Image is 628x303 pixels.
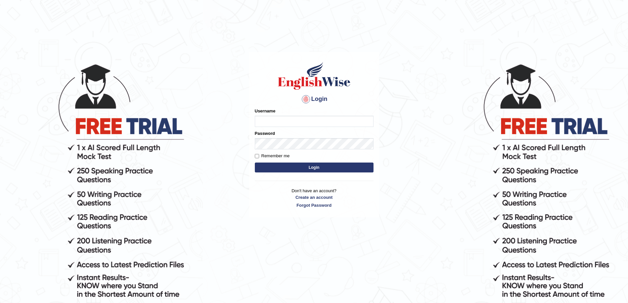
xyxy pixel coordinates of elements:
img: Logo of English Wise sign in for intelligent practice with AI [277,61,352,91]
label: Username [255,108,276,114]
label: Password [255,130,275,136]
h4: Login [255,94,374,105]
p: Don't have an account? [255,188,374,208]
input: Remember me [255,154,259,158]
a: Forgot Password [255,202,374,208]
button: Login [255,163,374,172]
label: Remember me [255,153,290,159]
a: Create an account [255,194,374,200]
